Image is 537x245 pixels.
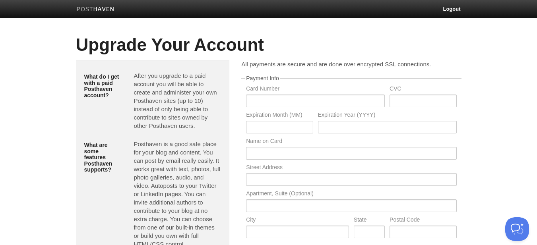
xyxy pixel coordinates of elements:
[505,217,529,241] iframe: Help Scout Beacon - Open
[390,217,456,224] label: Postal Code
[390,86,456,93] label: CVC
[241,60,461,68] p: All payments are secure and are done over encrypted SSL connections.
[246,112,313,120] label: Expiration Month (MM)
[246,86,385,93] label: Card Number
[246,138,456,146] label: Name on Card
[246,164,456,172] label: Street Address
[84,142,122,173] h5: What are some features Posthaven supports?
[134,71,221,130] p: After you upgrade to a paid account you will be able to create and administer your own Posthaven ...
[76,35,461,54] h1: Upgrade Your Account
[246,217,349,224] label: City
[354,217,385,224] label: State
[84,74,122,98] h5: What do I get with a paid Posthaven account?
[246,191,456,198] label: Apartment, Suite (Optional)
[77,7,114,13] img: Posthaven-bar
[318,112,457,120] label: Expiration Year (YYYY)
[245,75,280,81] legend: Payment Info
